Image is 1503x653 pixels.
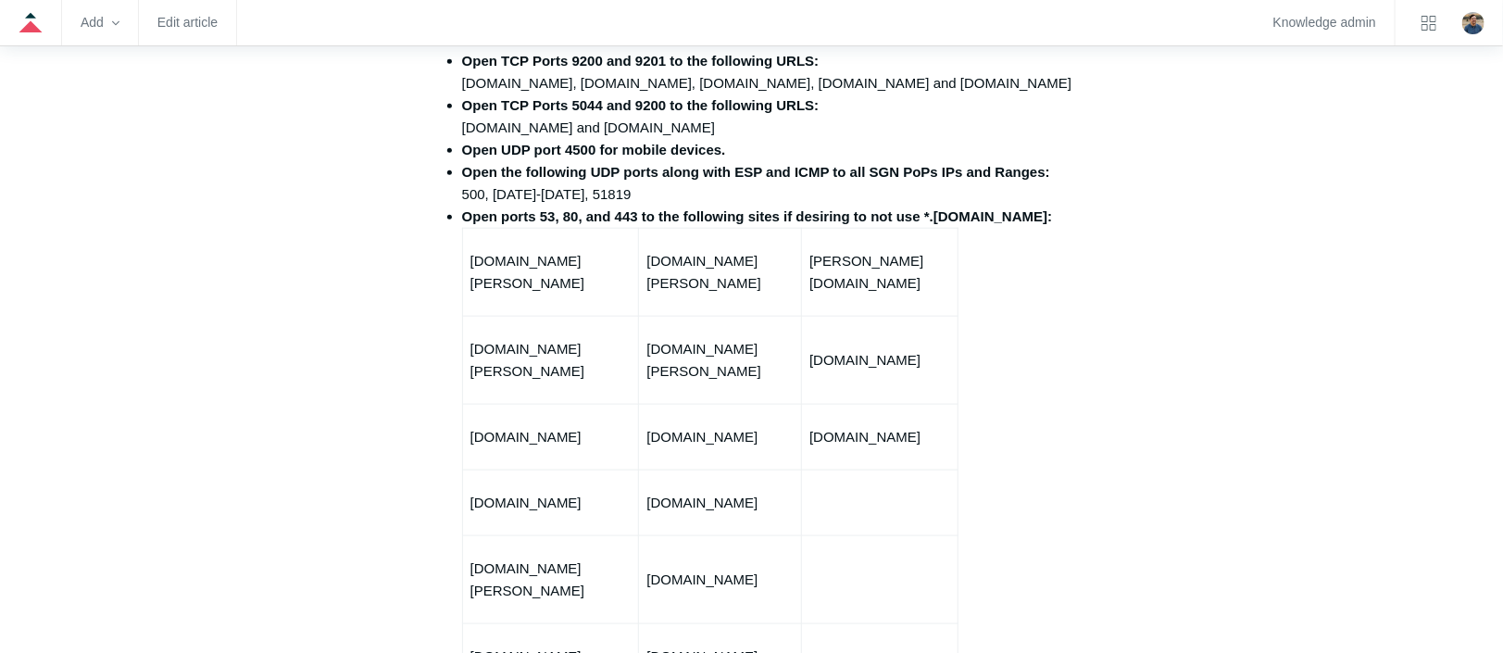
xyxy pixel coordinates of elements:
img: user avatar [1462,12,1484,34]
p: [DOMAIN_NAME][PERSON_NAME] [646,250,794,295]
p: [DOMAIN_NAME] [470,426,632,448]
td: [DOMAIN_NAME][PERSON_NAME] [462,228,639,316]
a: Knowledge admin [1273,18,1376,28]
zd-hc-trigger: Add [81,18,119,28]
a: Edit article [157,18,218,28]
p: [DOMAIN_NAME] [470,492,632,514]
strong: Open TCP Ports 5044 and 9200 to the following URLS: [462,97,820,113]
li: [DOMAIN_NAME] and [DOMAIN_NAME] [462,94,1079,139]
strong: Open UDP port 4500 for mobile devices. [462,142,726,157]
p: [DOMAIN_NAME][PERSON_NAME] [470,338,632,383]
strong: Open ports 53, 80, and 443 to the following sites if desiring to not use *.[DOMAIN_NAME]: [462,208,1053,224]
p: [DOMAIN_NAME] [646,569,794,591]
p: [DOMAIN_NAME] [809,426,950,448]
li: [DOMAIN_NAME], [DOMAIN_NAME], [DOMAIN_NAME], [DOMAIN_NAME] and [DOMAIN_NAME] [462,50,1079,94]
strong: Open TCP Ports 9200 and 9201 to the following URLS: [462,53,820,69]
p: [DOMAIN_NAME][PERSON_NAME] [646,338,794,383]
p: [PERSON_NAME][DOMAIN_NAME] [809,250,950,295]
li: 500, [DATE]-[DATE], 51819 [462,161,1079,206]
p: [DOMAIN_NAME][PERSON_NAME] [470,558,632,602]
p: [DOMAIN_NAME] [809,349,950,371]
p: [DOMAIN_NAME] [646,492,794,514]
p: [DOMAIN_NAME] [646,426,794,448]
zd-hc-trigger: Click your profile icon to open the profile menu [1462,12,1484,34]
strong: Open the following UDP ports along with ESP and ICMP to all SGN PoPs IPs and Ranges: [462,164,1050,180]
